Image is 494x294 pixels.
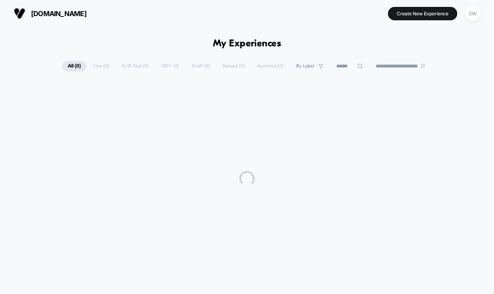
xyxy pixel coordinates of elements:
[465,6,480,21] div: SW
[11,7,89,20] button: [DOMAIN_NAME]
[213,38,281,49] h1: My Experiences
[14,8,25,19] img: Visually logo
[296,63,314,69] span: By Label
[463,6,483,21] button: SW
[62,61,87,71] span: All ( 0 )
[388,7,457,20] button: Create New Experience
[31,10,87,18] span: [DOMAIN_NAME]
[420,64,425,68] img: end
